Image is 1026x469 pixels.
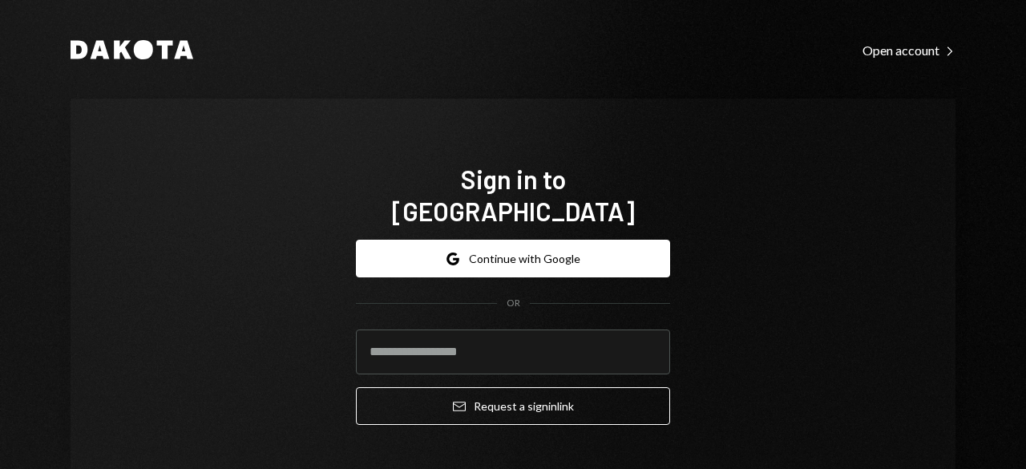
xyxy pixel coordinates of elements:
h1: Sign in to [GEOGRAPHIC_DATA] [356,163,670,227]
button: Continue with Google [356,240,670,277]
button: Request a signinlink [356,387,670,425]
a: Open account [862,41,955,59]
div: Open account [862,42,955,59]
div: OR [507,297,520,310]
